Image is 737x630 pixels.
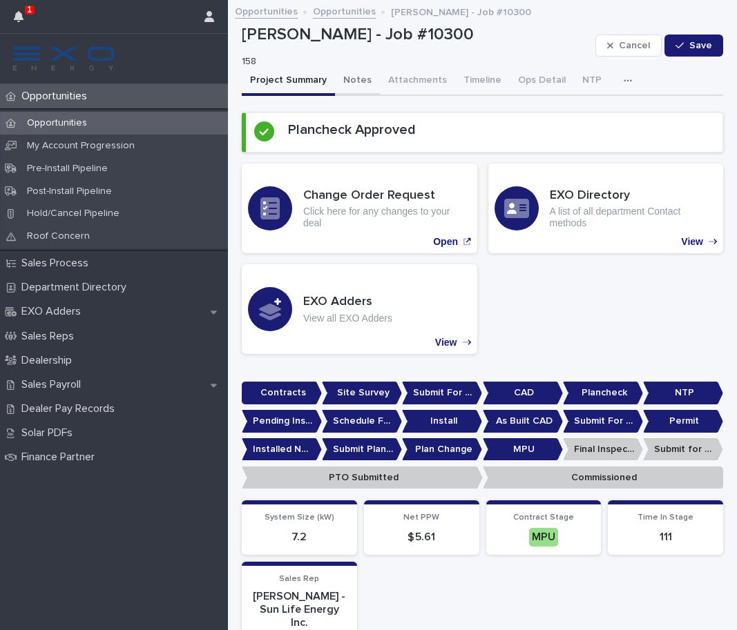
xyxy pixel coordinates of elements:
[16,90,98,103] p: Opportunities
[16,208,131,219] p: Hold/Cancel Pipeline
[288,121,416,138] h2: Plancheck Approved
[16,230,101,242] p: Roof Concern
[303,313,392,324] p: View all EXO Adders
[616,531,715,544] p: 111
[303,295,392,310] h3: EXO Adders
[402,410,482,433] p: Install
[16,402,126,415] p: Dealer Pay Records
[16,451,106,464] p: Finance Partner
[322,382,402,404] p: Site Survey
[380,67,455,96] button: Attachments
[242,438,322,461] p: Installed No Permit
[435,337,457,348] p: View
[16,378,92,391] p: Sales Payroll
[563,382,643,404] p: Plancheck
[16,281,137,294] p: Department Directory
[16,354,83,367] p: Dealership
[510,67,574,96] button: Ops Detail
[322,410,402,433] p: Schedule For Install
[402,438,482,461] p: Plan Change
[250,531,349,544] p: 7.2
[16,186,123,197] p: Post-Install Pipeline
[403,513,439,522] span: Net PPW
[391,3,531,19] p: [PERSON_NAME] - Job #10300
[242,410,322,433] p: Pending Install Task
[643,438,723,461] p: Submit for PTO
[235,3,298,19] a: Opportunities
[563,438,643,461] p: Final Inspection
[483,466,724,489] p: Commissioned
[664,35,723,57] button: Save
[242,56,584,68] p: 158
[14,8,32,33] div: 1
[574,67,610,96] button: NTP
[242,466,483,489] p: PTO Submitted
[242,264,477,354] a: View
[595,35,662,57] button: Cancel
[27,5,32,14] p: 1
[16,305,92,318] p: EXO Adders
[279,575,319,583] span: Sales Rep
[16,330,85,343] p: Sales Reps
[313,3,376,19] a: Opportunities
[322,438,402,461] p: Submit Plan Change
[16,163,119,175] p: Pre-Install Pipeline
[488,164,724,253] a: View
[550,206,718,229] p: A list of all department Contact methods
[11,45,116,72] img: FKS5r6ZBThi8E5hshIGi
[563,410,643,433] p: Submit For Permit
[372,531,471,544] p: $ 5.61
[689,41,712,50] span: Save
[303,206,471,229] p: Click here for any changes to your deal
[242,25,590,45] p: [PERSON_NAME] - Job #10300
[402,382,482,404] p: Submit For CAD
[16,426,84,440] p: Solar PDFs
[638,513,693,522] span: Time In Stage
[483,382,563,404] p: CAD
[483,438,563,461] p: MPU
[643,410,723,433] p: Permit
[16,257,99,270] p: Sales Process
[335,67,380,96] button: Notes
[550,188,718,204] h3: EXO Directory
[242,164,477,253] a: Open
[681,236,703,248] p: View
[513,513,574,522] span: Contract Stage
[16,117,98,129] p: Opportunities
[619,41,650,50] span: Cancel
[303,188,471,204] h3: Change Order Request
[433,236,458,248] p: Open
[16,140,146,152] p: My Account Progression
[265,513,334,522] span: System Size (kW)
[242,382,322,404] p: Contracts
[529,528,558,547] div: MPU
[242,67,335,96] button: Project Summary
[643,382,723,404] p: NTP
[483,410,563,433] p: As Built CAD
[455,67,510,96] button: Timeline
[250,590,349,630] p: [PERSON_NAME] - Sun Life Energy Inc.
